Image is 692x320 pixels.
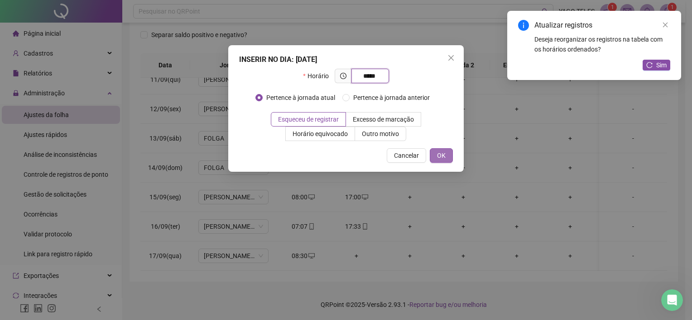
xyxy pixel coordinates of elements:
button: Cancelar [387,148,426,163]
span: Outro motivo [362,130,399,137]
button: OK [430,148,453,163]
button: Sim [643,60,670,71]
span: Cancelar [394,151,419,160]
span: info-circle [518,20,529,31]
span: Excesso de marcação [353,116,414,123]
div: Deseja reorganizar os registros na tabela com os horários ordenados? [534,34,670,54]
div: Atualizar registros [534,20,670,31]
label: Horário [303,69,334,83]
span: OK [437,151,446,160]
button: Close [444,51,458,65]
span: close [662,22,668,28]
a: Close [660,20,670,30]
span: Esqueceu de registrar [278,116,339,123]
span: reload [646,62,653,68]
span: clock-circle [340,73,346,79]
span: Pertence à jornada atual [263,93,339,103]
span: close [447,54,455,61]
iframe: Intercom live chat [661,289,683,311]
div: INSERIR NO DIA : [DATE] [239,54,453,65]
span: Horário equivocado [293,130,348,137]
span: Sim [656,60,667,70]
span: Pertence à jornada anterior [350,93,433,103]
